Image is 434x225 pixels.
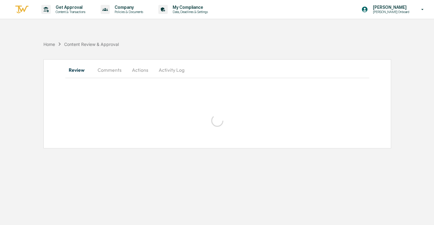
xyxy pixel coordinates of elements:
[51,10,88,14] p: Content & Transactions
[168,10,211,14] p: Data, Deadlines & Settings
[64,42,119,47] div: Content Review & Approval
[126,63,154,77] button: Actions
[110,10,146,14] p: Policies & Documents
[154,63,189,77] button: Activity Log
[15,5,29,15] img: logo
[51,5,88,10] p: Get Approval
[43,42,55,47] div: Home
[93,63,126,77] button: Comments
[110,5,146,10] p: Company
[168,5,211,10] p: My Compliance
[65,63,369,77] div: secondary tabs example
[368,5,412,10] p: [PERSON_NAME]
[65,63,93,77] button: Review
[368,10,412,14] p: [PERSON_NAME] Onboard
